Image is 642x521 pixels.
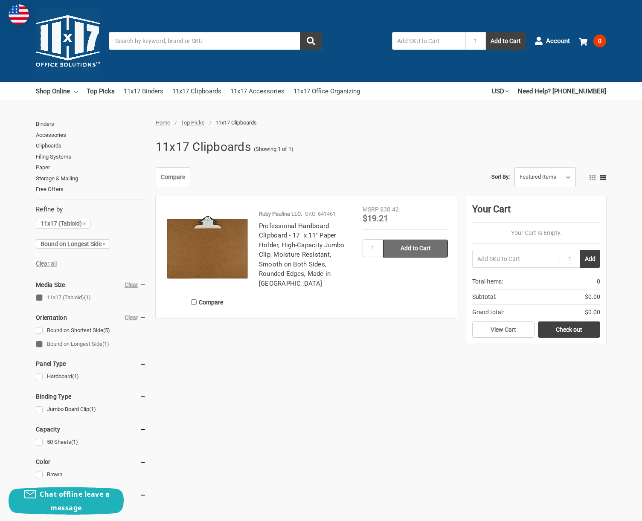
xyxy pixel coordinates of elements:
[165,295,250,309] label: Compare
[518,82,606,101] a: Need Help? [PHONE_NUMBER]
[380,206,399,213] span: $38.42
[36,391,146,402] h5: Binding Type
[36,280,146,290] h5: Media Size
[109,32,322,50] input: Search by keyword, brand or SKU
[472,229,600,237] p: Your Cart Is Empty.
[472,277,503,286] span: Total Items:
[36,205,146,214] h5: Refine by
[491,171,510,183] label: Sort By:
[156,119,170,126] a: Home
[472,308,504,317] span: Grand total:
[36,313,146,323] h5: Orientation
[36,424,146,434] h5: Capacity
[254,145,293,153] span: (Showing 1 of 1)
[492,82,509,101] a: USD
[363,205,379,214] div: MSRP
[538,321,600,338] a: Check out
[472,202,600,223] div: Your Cart
[71,439,78,445] span: (1)
[125,281,138,288] a: Clear
[84,294,91,301] span: (1)
[546,36,570,46] span: Account
[36,151,146,162] a: Filing Systems
[156,167,190,188] a: Compare
[259,210,302,218] p: Ruby Paulina LLC.
[181,119,205,126] a: Top Picks
[293,82,360,101] a: 11x17 Office Organizing
[230,82,285,101] a: 11x17 Accessories
[36,162,146,173] a: Paper
[89,406,96,412] span: (1)
[125,314,138,321] a: Clear
[305,210,336,218] p: SKU: 641461
[103,327,110,333] span: (5)
[535,30,570,52] a: Account
[102,341,109,347] span: (1)
[36,140,146,151] a: Clipboards
[36,469,146,480] a: Brown
[580,250,600,268] button: Add
[36,184,146,195] a: Free Offers
[579,30,606,52] a: 0
[9,4,29,25] img: duty and tax information for United States
[363,213,388,223] span: $19.21
[36,82,78,101] a: Shop Online
[36,119,146,130] a: Binders
[36,260,57,267] a: Clear all
[383,240,448,258] input: Add to Cart
[72,373,79,379] span: (1)
[124,82,163,101] a: 11x17 Binders
[215,119,257,126] span: 11x17 Clipboards
[87,82,115,101] a: Top Picks
[36,130,146,141] a: Accessories
[36,404,146,415] a: Jumbo Board Clip
[593,35,606,47] span: 0
[191,299,197,305] input: Compare
[9,487,124,515] button: Chat offline leave a message
[165,205,250,290] img: Professional Hardboard Clipboard - 17" x 11" Paper Holder, High-Capacity Jumbo Clip, Moisture Res...
[259,222,345,287] a: Professional Hardboard Clipboard - 17" x 11" Paper Holder, High-Capacity Jumbo Clip, Moisture Res...
[36,239,110,249] a: Bound on Longest Side
[597,277,600,286] span: 0
[36,9,100,73] img: 11x17.com
[156,136,251,158] h1: 11x17 Clipboards
[392,32,465,50] input: Add SKU to Cart
[36,437,146,448] a: 50 Sheets
[36,173,146,184] a: Storage & Mailing
[486,32,526,50] button: Add to Cart
[36,325,146,336] a: Bound on Shortest Side
[472,321,535,338] a: View Cart
[585,292,600,301] span: $0.00
[36,219,90,228] a: 11x17 (Tabloid)
[36,292,146,304] a: 11x17 (Tabloid)
[40,489,110,512] span: Chat offline leave a message
[36,371,146,382] a: Hardboard
[36,359,146,369] h5: Panel Type
[172,82,221,101] a: 11x17 Clipboards
[36,457,146,467] h5: Color
[36,339,146,350] a: Bound on Longest Side
[472,292,496,301] span: Subtotal:
[585,308,600,317] span: $0.00
[472,250,560,268] input: Add SKU to Cart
